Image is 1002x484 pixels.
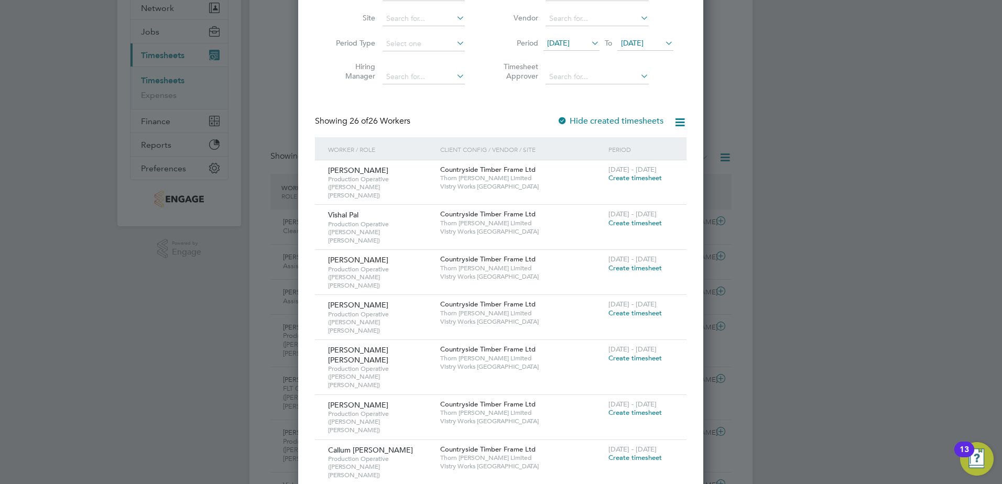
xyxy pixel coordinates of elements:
span: Vistry Works [GEOGRAPHIC_DATA] [440,182,603,191]
label: Period [491,38,538,48]
span: Countryside Timber Frame Ltd [440,345,536,354]
span: [DATE] [547,38,570,48]
span: Create timesheet [608,218,662,227]
span: Vistry Works [GEOGRAPHIC_DATA] [440,362,603,371]
input: Search for... [546,12,649,26]
div: 13 [960,449,969,463]
span: [DATE] - [DATE] [608,345,657,354]
input: Search for... [383,12,465,26]
span: Thorn [PERSON_NAME] Limited [440,174,603,182]
span: Production Operative ([PERSON_NAME] [PERSON_NAME]) [328,175,432,200]
label: Timesheet Approver [491,62,538,81]
span: [PERSON_NAME] [328,400,388,410]
span: Countryside Timber Frame Ltd [440,400,536,409]
span: Create timesheet [608,354,662,362]
span: Create timesheet [608,173,662,182]
span: To [602,36,615,50]
div: Showing [315,116,412,127]
span: Vistry Works [GEOGRAPHIC_DATA] [440,272,603,281]
input: Select one [383,37,465,51]
span: Production Operative ([PERSON_NAME] [PERSON_NAME]) [328,220,432,245]
span: Create timesheet [608,453,662,462]
span: Callum [PERSON_NAME] [328,445,413,455]
span: Thorn [PERSON_NAME] Limited [440,309,603,317]
span: Countryside Timber Frame Ltd [440,255,536,263]
div: Client Config / Vendor / Site [438,137,606,161]
span: Countryside Timber Frame Ltd [440,445,536,454]
label: Site [328,13,375,23]
span: Production Operative ([PERSON_NAME] [PERSON_NAME]) [328,365,432,389]
span: Production Operative ([PERSON_NAME] [PERSON_NAME]) [328,265,432,290]
span: Production Operative ([PERSON_NAME] [PERSON_NAME]) [328,410,432,434]
span: [DATE] - [DATE] [608,445,657,454]
span: Vistry Works [GEOGRAPHIC_DATA] [440,317,603,326]
span: [PERSON_NAME] [PERSON_NAME] [328,345,388,364]
span: [DATE] - [DATE] [608,210,657,218]
span: Production Operative ([PERSON_NAME] [PERSON_NAME]) [328,310,432,335]
button: Open Resource Center, 13 new notifications [960,442,994,476]
input: Search for... [546,70,649,84]
span: Vistry Works [GEOGRAPHIC_DATA] [440,462,603,470]
span: 26 Workers [350,116,410,126]
span: Vistry Works [GEOGRAPHIC_DATA] [440,417,603,425]
span: 26 of [350,116,368,126]
div: Worker / Role [325,137,438,161]
span: [DATE] [621,38,644,48]
span: [PERSON_NAME] [328,300,388,310]
label: Vendor [491,13,538,23]
span: [PERSON_NAME] [328,255,388,265]
span: Thorn [PERSON_NAME] Limited [440,354,603,362]
span: Thorn [PERSON_NAME] Limited [440,219,603,227]
span: Countryside Timber Frame Ltd [440,300,536,309]
span: Thorn [PERSON_NAME] Limited [440,264,603,272]
span: Thorn [PERSON_NAME] Limited [440,454,603,462]
label: Period Type [328,38,375,48]
label: Hiring Manager [328,62,375,81]
span: Create timesheet [608,309,662,317]
input: Search for... [383,70,465,84]
span: [DATE] - [DATE] [608,300,657,309]
span: Countryside Timber Frame Ltd [440,165,536,174]
span: [PERSON_NAME] [328,166,388,175]
span: Vishal Pal [328,210,358,219]
span: [DATE] - [DATE] [608,255,657,263]
span: Production Operative ([PERSON_NAME] [PERSON_NAME]) [328,455,432,479]
label: Hide created timesheets [557,116,663,126]
span: Create timesheet [608,263,662,272]
div: Period [606,137,676,161]
span: Vistry Works [GEOGRAPHIC_DATA] [440,227,603,236]
span: [DATE] - [DATE] [608,400,657,409]
span: Thorn [PERSON_NAME] Limited [440,409,603,417]
span: [DATE] - [DATE] [608,165,657,174]
span: Create timesheet [608,408,662,417]
span: Countryside Timber Frame Ltd [440,210,536,218]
